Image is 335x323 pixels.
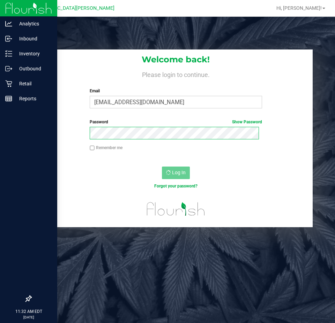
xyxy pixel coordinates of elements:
[90,146,95,151] input: Remember me
[172,170,186,175] span: Log In
[90,88,262,94] label: Email
[90,145,122,151] label: Remember me
[5,50,12,57] inline-svg: Inventory
[5,65,12,72] inline-svg: Outbound
[39,55,313,64] h1: Welcome back!
[39,70,313,78] h4: Please login to continue.
[162,167,190,179] button: Log In
[12,64,54,73] p: Outbound
[232,120,262,124] a: Show Password
[5,80,12,87] inline-svg: Retail
[276,5,322,11] span: Hi, [PERSON_NAME]!
[12,34,54,43] p: Inbound
[5,95,12,102] inline-svg: Reports
[28,5,114,11] span: [GEOGRAPHIC_DATA][PERSON_NAME]
[154,184,198,189] a: Forgot your password?
[3,308,54,315] p: 11:32 AM EDT
[12,79,54,88] p: Retail
[12,49,54,58] p: Inventory
[3,315,54,320] p: [DATE]
[12,20,54,28] p: Analytics
[142,197,210,222] img: flourish_logo.svg
[90,120,108,124] span: Password
[12,94,54,103] p: Reports
[5,35,12,42] inline-svg: Inbound
[5,20,12,27] inline-svg: Analytics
